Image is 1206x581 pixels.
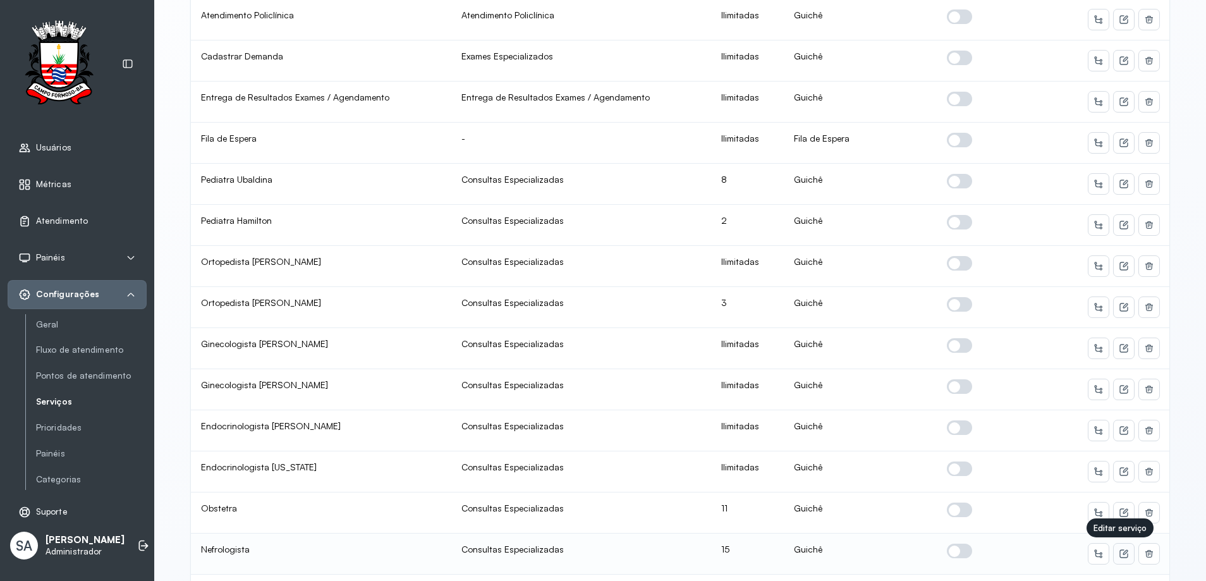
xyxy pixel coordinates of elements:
[711,205,784,246] td: 2
[191,40,451,82] td: Cadastrar Demanda
[36,448,147,459] a: Painéis
[36,394,147,410] a: Serviços
[784,40,937,82] td: Guichê
[461,544,702,555] div: Consultas Especializadas
[191,246,451,287] td: Ortopedista [PERSON_NAME]
[36,342,147,358] a: Fluxo de atendimento
[461,256,702,267] div: Consultas Especializadas
[191,534,451,575] td: Nefrologista
[461,503,702,514] div: Consultas Especializadas
[18,178,136,191] a: Métricas
[711,123,784,164] td: Ilimitadas
[711,287,784,328] td: 3
[461,92,702,103] div: Entrega de Resultados Exames / Agendamento
[36,252,65,263] span: Painéis
[461,51,702,62] div: Exames Especializados
[191,369,451,410] td: Ginecologista [PERSON_NAME]
[191,123,451,164] td: Fila de Espera
[18,215,136,228] a: Atendimento
[784,287,937,328] td: Guichê
[711,164,784,205] td: 8
[36,179,71,190] span: Métricas
[711,451,784,492] td: Ilimitadas
[36,319,147,330] a: Geral
[46,534,125,546] p: [PERSON_NAME]
[36,142,71,153] span: Usuários
[36,345,147,355] a: Fluxo de atendimento
[711,369,784,410] td: Ilimitadas
[711,246,784,287] td: Ilimitadas
[784,82,937,123] td: Guichê
[711,410,784,451] td: Ilimitadas
[784,451,937,492] td: Guichê
[36,472,147,487] a: Categorias
[784,410,937,451] td: Guichê
[191,451,451,492] td: Endocrinologista [US_STATE]
[191,287,451,328] td: Ortopedista [PERSON_NAME]
[784,246,937,287] td: Guichê
[711,82,784,123] td: Ilimitadas
[36,446,147,462] a: Painéis
[191,205,451,246] td: Pediatra Hamilton
[784,369,937,410] td: Guichê
[784,164,937,205] td: Guichê
[784,328,937,369] td: Guichê
[461,379,702,391] div: Consultas Especializadas
[191,164,451,205] td: Pediatra Ubaldina
[784,205,937,246] td: Guichê
[36,368,147,384] a: Pontos de atendimento
[711,328,784,369] td: Ilimitadas
[461,133,702,144] div: -
[36,396,147,407] a: Serviços
[36,317,147,333] a: Geral
[46,546,125,557] p: Administrador
[461,297,702,309] div: Consultas Especializadas
[191,492,451,534] td: Obstetra
[36,506,68,517] span: Suporte
[461,462,702,473] div: Consultas Especializadas
[784,492,937,534] td: Guichê
[784,123,937,164] td: Fila de Espera
[36,216,88,226] span: Atendimento
[461,338,702,350] div: Consultas Especializadas
[36,420,147,436] a: Prioridades
[191,82,451,123] td: Entrega de Resultados Exames / Agendamento
[36,474,147,485] a: Categorias
[191,328,451,369] td: Ginecologista [PERSON_NAME]
[461,9,702,21] div: Atendimento Policlínica
[461,420,702,432] div: Consultas Especializadas
[36,370,147,381] a: Pontos de atendimento
[13,20,104,108] img: Logotipo do estabelecimento
[711,492,784,534] td: 11
[461,215,702,226] div: Consultas Especializadas
[784,534,937,575] td: Guichê
[36,289,99,300] span: Configurações
[711,534,784,575] td: 15
[461,174,702,185] div: Consultas Especializadas
[191,410,451,451] td: Endocrinologista [PERSON_NAME]
[711,40,784,82] td: Ilimitadas
[18,142,136,154] a: Usuários
[36,422,147,433] a: Prioridades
